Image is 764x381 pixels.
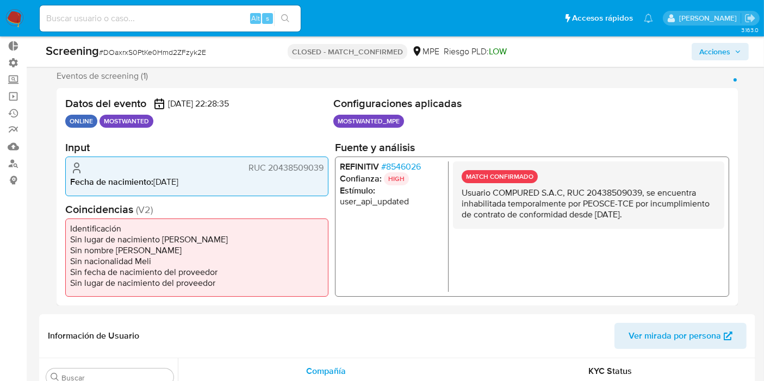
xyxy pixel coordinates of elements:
span: Acciones [699,43,730,60]
h1: Información de Usuario [48,330,139,341]
span: Compañía [306,365,346,377]
div: MPE [412,46,439,58]
button: search-icon [274,11,296,26]
span: Accesos rápidos [572,13,633,24]
button: Acciones [692,43,749,60]
span: # DOaxrxS0PtKe0Hmd2ZFzyk2E [99,47,206,58]
span: s [266,13,269,23]
a: Notificaciones [644,14,653,23]
b: Screening [46,42,99,59]
span: LOW [489,45,507,58]
span: 3.163.0 [741,26,759,34]
span: Ver mirada por persona [629,323,721,349]
p: CLOSED - MATCH_CONFIRMED [288,44,407,59]
span: KYC Status [589,365,632,377]
p: igor.oliveirabrito@mercadolibre.com [679,13,741,23]
span: Riesgo PLD: [444,46,507,58]
span: Alt [251,13,260,23]
input: Buscar usuario o caso... [40,11,301,26]
button: Ver mirada por persona [614,323,747,349]
a: Salir [744,13,756,24]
